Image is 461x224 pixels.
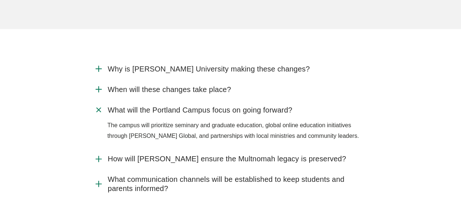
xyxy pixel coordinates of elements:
span: How will [PERSON_NAME] ensure the Multnomah legacy is preserved? [108,154,346,164]
span: When will these changes take place? [108,85,231,94]
span: What communication channels will be established to keep students and parents informed? [108,175,367,193]
span: Why is [PERSON_NAME] University making these changes? [108,65,310,74]
span: What will the Portland Campus focus on going forward? [108,106,292,115]
p: The campus will prioritize seminary and graduate education, global online education initiatives t... [107,120,367,142]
